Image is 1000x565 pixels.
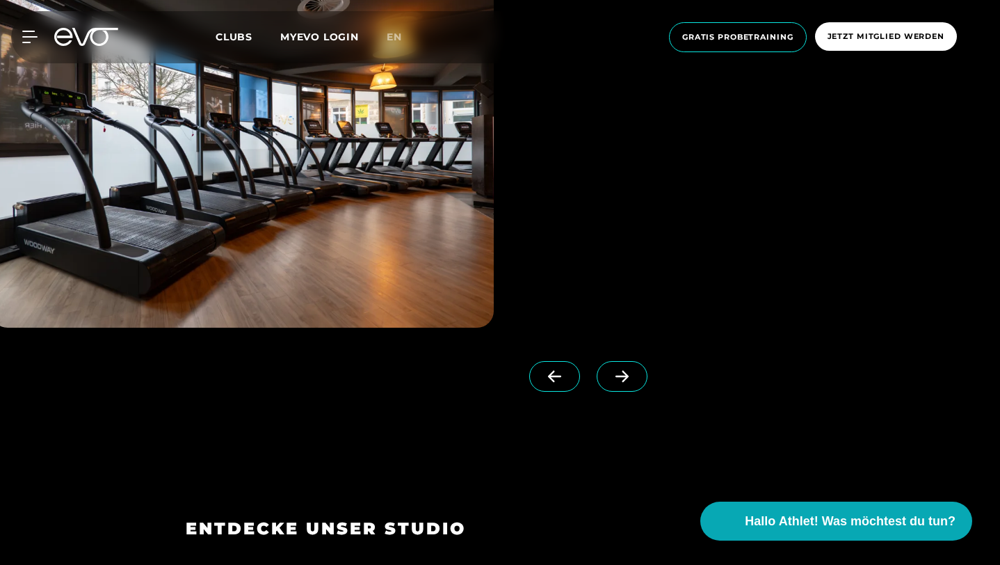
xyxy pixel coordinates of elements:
[387,31,402,43] span: en
[387,29,419,45] a: en
[682,31,793,43] span: Gratis Probetraining
[700,502,972,541] button: Hallo Athlet! Was möchtest du tun?
[216,31,252,43] span: Clubs
[280,31,359,43] a: MYEVO LOGIN
[828,31,944,42] span: Jetzt Mitglied werden
[186,518,481,539] h3: ENTDECKE UNSER STUDIO
[216,30,280,43] a: Clubs
[665,22,811,52] a: Gratis Probetraining
[811,22,961,52] a: Jetzt Mitglied werden
[745,512,955,531] span: Hallo Athlet! Was möchtest du tun?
